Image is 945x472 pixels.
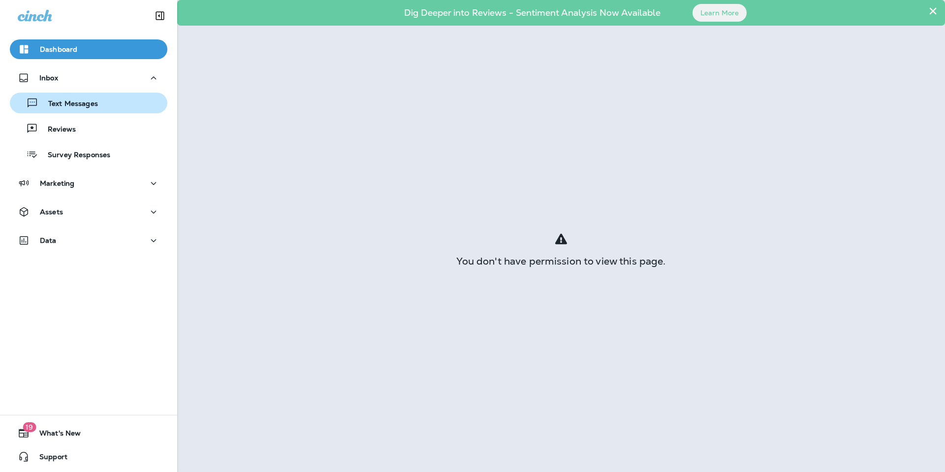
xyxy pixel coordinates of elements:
[30,453,67,465] span: Support
[177,257,945,265] div: You don't have permission to view this page.
[23,422,36,432] span: 19
[40,45,77,53] p: Dashboard
[10,68,167,88] button: Inbox
[10,423,167,443] button: 19What's New
[38,125,76,135] p: Reviews
[10,39,167,59] button: Dashboard
[376,11,689,14] p: Dig Deeper into Reviews - Sentiment Analysis Now Available
[40,236,57,244] p: Data
[39,74,58,82] p: Inbox
[10,173,167,193] button: Marketing
[10,202,167,222] button: Assets
[693,4,747,22] button: Learn More
[10,231,167,250] button: Data
[10,144,167,165] button: Survey Responses
[928,3,938,19] button: Close
[40,179,74,187] p: Marketing
[38,151,110,160] p: Survey Responses
[30,429,81,441] span: What's New
[10,447,167,467] button: Support
[10,93,167,113] button: Text Messages
[40,208,63,216] p: Assets
[38,100,98,109] p: Text Messages
[10,118,167,139] button: Reviews
[146,6,174,26] button: Collapse Sidebar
